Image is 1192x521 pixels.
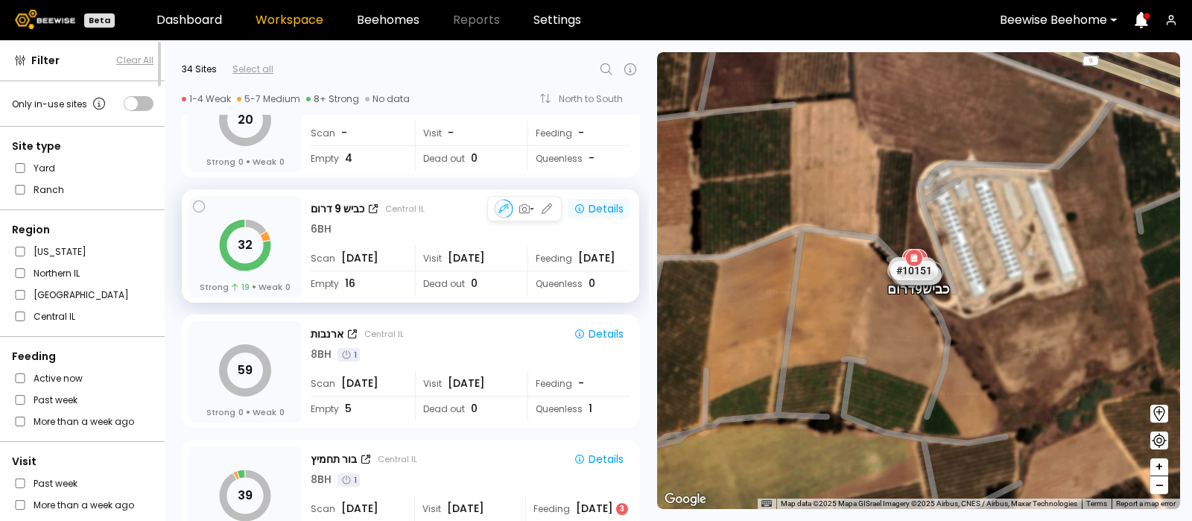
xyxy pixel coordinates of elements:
button: Clear All [116,54,153,67]
div: Dead out [415,271,517,296]
span: [DATE] [447,501,484,517]
div: 1-4 Weak [182,93,231,105]
span: + [1155,458,1164,476]
div: 6 BH [311,221,332,237]
div: Feeding [525,496,630,521]
span: - [341,125,347,141]
span: Map data ©2025 Mapa GISrael Imagery ©2025 Airbus, CNES / Airbus, Maxar Technologies [781,499,1077,508]
div: # 10177 [889,257,936,277]
span: 0 [471,151,478,166]
span: 16 [345,276,355,291]
div: ארנבות [311,326,343,342]
div: Select all [232,63,273,76]
span: 19 [232,281,249,293]
span: 0 [238,156,244,168]
label: Past week [34,392,77,408]
div: 1 [337,348,360,361]
div: - [578,125,586,141]
div: Empty [311,271,405,296]
img: Beewise logo [15,10,75,29]
div: 8 BH [311,347,332,362]
label: Active now [34,370,83,386]
span: 0 [589,276,595,291]
div: Feeding [527,371,630,396]
button: Details [568,199,630,218]
span: 5 [345,401,352,417]
img: Google [661,490,710,509]
div: Central IL [385,203,425,215]
div: Empty [311,146,405,171]
button: Details [568,324,630,344]
label: [US_STATE] [34,244,86,259]
div: Site type [12,139,153,154]
div: Scan [311,371,405,396]
div: Strong Weak [206,156,285,168]
span: 1 [589,401,592,417]
span: 0 [471,276,478,291]
label: Past week [34,476,77,491]
div: Visit [415,246,517,271]
div: 3 [616,503,628,515]
span: 0 [279,156,285,168]
a: Dashboard [156,14,222,26]
tspan: 59 [238,361,253,379]
div: # 10213 [887,260,935,280]
div: 34 Sites [182,63,217,76]
div: Queenless [527,146,630,171]
div: Scan [311,121,405,145]
div: Details [574,452,624,466]
div: [DATE] [578,250,617,266]
label: Yard [34,160,55,176]
a: Open this area in Google Maps (opens a new window) [661,490,710,509]
span: 0 [285,281,291,293]
span: 0 [471,401,478,417]
tspan: 39 [238,487,253,504]
div: 8 BH [311,472,332,487]
div: Scan [311,496,405,521]
a: Beehomes [357,14,419,26]
div: No data [365,93,410,105]
div: Scan [311,246,405,271]
div: 1 [337,473,360,487]
a: Report a map error [1116,499,1176,508]
label: More than a week ago [34,497,134,513]
div: 5-7 Medium [237,93,300,105]
div: Feeding [527,121,630,145]
div: Region [12,222,153,238]
span: Reports [453,14,500,26]
div: Details [574,202,624,215]
span: [DATE] [341,501,378,517]
span: [DATE] [341,250,378,266]
div: # 10203 [894,265,942,285]
div: כביש 9 דרום [887,265,950,297]
div: Central IL [378,453,417,465]
button: Keyboard shortcuts [761,499,772,509]
label: More than a week ago [34,414,134,429]
div: 8+ Strong [306,93,359,105]
a: Terms (opens in new tab) [1086,499,1107,508]
span: 4 [345,151,352,166]
label: Ranch [34,182,64,198]
div: Strong Weak [206,406,285,418]
div: Queenless [527,271,630,296]
tspan: 32 [238,236,253,253]
div: Dead out [415,146,517,171]
div: Visit [415,121,517,145]
label: [GEOGRAPHIC_DATA] [34,287,129,303]
div: Visit [414,496,516,521]
div: Visit [12,454,153,470]
button: Details [568,449,630,469]
div: Queenless [527,397,630,421]
a: Settings [533,14,581,26]
div: Feeding [527,246,630,271]
span: [DATE] [448,250,485,266]
span: - [448,125,454,141]
div: Visit [415,371,517,396]
button: + [1150,458,1168,476]
label: Central IL [34,309,75,324]
div: Beta [84,13,115,28]
div: # 10085 [892,265,939,285]
div: [DATE] [576,501,630,517]
div: Strong Weak [200,281,290,293]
